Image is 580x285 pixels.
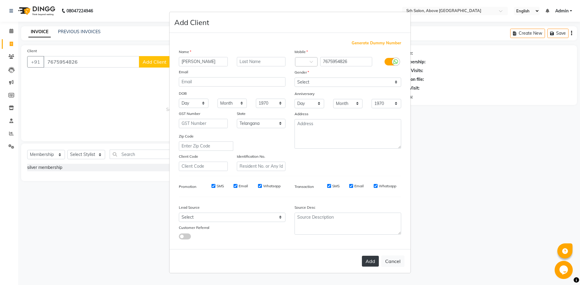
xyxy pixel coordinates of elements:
button: Add [362,256,379,267]
label: Email [354,183,364,189]
label: Anniversary [295,91,314,97]
label: Name [179,49,191,55]
label: Client Code [179,154,198,159]
input: First Name [179,57,228,66]
label: Source Desc [295,205,315,210]
label: State [237,111,246,116]
label: Transaction [295,184,314,189]
label: Customer Referral [179,225,209,230]
label: Whatsapp [263,183,281,189]
button: Cancel [381,255,404,267]
h4: Add Client [174,17,209,28]
input: Resident No. or Any Id [237,162,286,171]
label: DOB [179,91,187,96]
label: Email [179,69,188,75]
iframe: chat widget [555,261,574,279]
label: Identification No. [237,154,265,159]
label: Email [239,183,248,189]
input: Mobile [320,57,372,66]
label: SMS [217,183,224,189]
label: Lead Source [179,205,200,210]
label: Zip Code [179,134,194,139]
label: GST Number [179,111,200,116]
label: SMS [332,183,340,189]
label: Promotion [179,184,196,189]
label: Address [295,111,308,117]
input: GST Number [179,119,228,128]
input: Email [179,77,285,87]
label: Mobile [295,49,308,55]
label: Whatsapp [379,183,396,189]
span: Generate Dummy Number [352,40,401,46]
input: Client Code [179,162,228,171]
label: Gender [295,70,309,75]
input: Enter Zip Code [179,141,233,151]
input: Last Name [237,57,286,66]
